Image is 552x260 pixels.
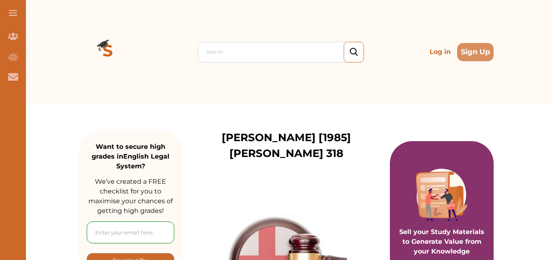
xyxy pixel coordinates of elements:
[87,221,174,243] input: Enter your email here
[182,130,390,161] p: [PERSON_NAME] [1985] [PERSON_NAME] 318
[92,143,169,170] strong: Want to secure high grades in English Legal System ?
[398,204,486,256] p: Sell your Study Materials to Generate Value from your Knowledge
[457,43,494,61] button: Sign Up
[88,178,173,215] span: We’ve created a FREE checklist for you to maximise your chances of getting high grades!
[426,44,454,60] p: Log in
[79,23,137,81] img: Logo
[416,169,468,221] img: Purple card image
[350,48,358,56] img: search_icon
